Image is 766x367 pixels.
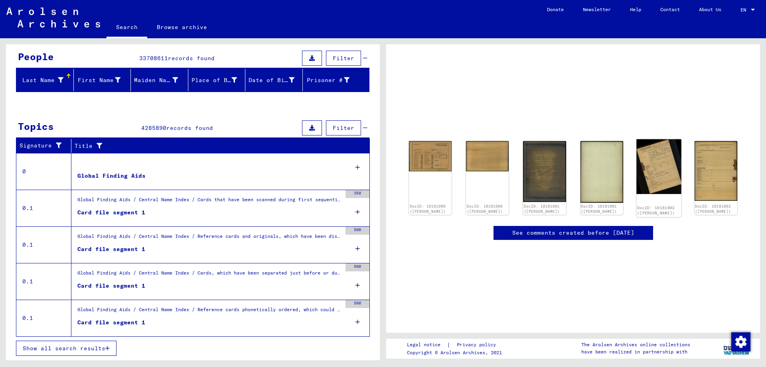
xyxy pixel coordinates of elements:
mat-header-cell: First Name [74,69,131,91]
div: Title [75,139,362,152]
td: 0 [16,153,71,190]
span: records found [168,55,215,62]
mat-header-cell: Date of Birth [245,69,303,91]
div: 500 [345,300,369,308]
div: Global Finding Aids / Central Name Index / Cards that have been scanned during first sequential m... [77,196,342,207]
a: DocID: 10181000 ([PERSON_NAME]) [410,204,446,214]
div: Maiden Name [134,74,188,86]
a: DocID: 10181001 ([PERSON_NAME]) [581,204,617,214]
div: | [407,341,505,349]
a: Search [107,18,147,38]
div: Last Name [20,74,73,86]
div: People [18,49,54,64]
div: Global Finding Aids / Central Name Index / Cards, which have been separated just before or during... [77,269,342,281]
button: Filter [326,120,361,135]
div: Card file segment 1 [77,245,145,253]
img: Change consent [731,332,750,351]
mat-header-cell: Place of Birth [188,69,246,91]
div: Date of Birth [249,76,294,84]
img: 001.jpg [636,139,681,194]
span: Show all search results [23,345,105,352]
div: Signature [20,139,73,152]
div: 500 [345,263,369,271]
div: Global Finding Aids [77,172,146,180]
span: 33708611 [139,55,168,62]
mat-header-cell: Maiden Name [131,69,188,91]
div: First Name [77,76,121,84]
div: Signature [20,141,65,150]
div: Place of Birth [191,74,247,86]
img: Arolsen_neg.svg [6,8,100,27]
img: 001.jpg [523,141,566,202]
div: Prisoner # [306,74,360,86]
div: Card file segment 1 [77,208,145,217]
a: Browse archive [147,18,217,37]
a: DocID: 10181002 ([PERSON_NAME]) [637,205,675,216]
p: have been realized in partnership with [581,348,690,355]
div: 350 [345,190,369,198]
td: 0.1 [16,226,71,263]
div: Global Finding Aids / Central Name Index / Reference cards and originals, which have been discove... [77,233,342,244]
div: Last Name [20,76,63,84]
img: 002.jpg [466,141,509,171]
span: records found [166,124,213,131]
a: DocID: 10181001 ([PERSON_NAME]) [524,204,560,214]
div: Card file segment 1 [77,282,145,290]
div: Global Finding Aids / Central Name Index / Reference cards phonetically ordered, which could not ... [77,306,342,317]
div: 500 [345,227,369,235]
a: Privacy policy [450,341,505,349]
a: DocID: 10181000 ([PERSON_NAME]) [467,204,503,214]
img: yv_logo.png [722,338,752,358]
button: Show all search results [16,341,116,356]
div: Date of Birth [249,74,304,86]
img: 002.jpg [580,141,623,203]
span: 4285890 [141,124,166,131]
img: 002.jpg [695,141,737,201]
a: Legal notice [407,341,447,349]
button: Filter [326,51,361,66]
span: EN [740,7,749,13]
div: Topics [18,119,54,133]
div: Maiden Name [134,76,178,84]
mat-header-cell: Last Name [16,69,74,91]
p: The Arolsen Archives online collections [581,341,690,348]
a: See comments created before [DATE] [512,229,634,237]
mat-header-cell: Prisoner # [303,69,369,91]
div: Prisoner # [306,76,350,84]
span: Filter [333,55,354,62]
div: Place of Birth [191,76,237,84]
div: First Name [77,74,131,86]
img: 001.jpg [409,141,452,171]
td: 0.1 [16,300,71,336]
span: Filter [333,124,354,131]
td: 0.1 [16,190,71,226]
p: Copyright © Arolsen Archives, 2021 [407,349,505,356]
div: Card file segment 1 [77,318,145,327]
td: 0.1 [16,263,71,300]
a: DocID: 10181002 ([PERSON_NAME]) [695,204,731,214]
div: Title [75,142,354,150]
